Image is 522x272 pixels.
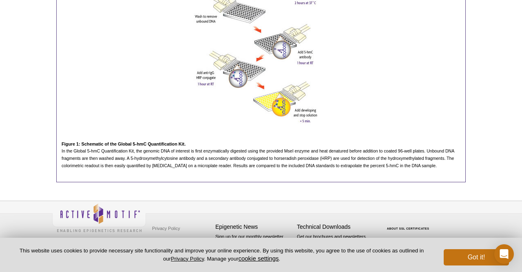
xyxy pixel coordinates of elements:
[52,201,146,234] img: Active Motif,
[171,256,204,262] a: Privacy Policy
[444,249,509,265] button: Got it!
[387,227,429,230] a: ABOUT SSL CERTIFICATES
[297,233,374,254] p: Get our brochures and newsletters, or request them by mail.
[297,223,374,230] h4: Technical Downloads
[238,255,279,262] button: cookie settings
[494,244,514,264] div: Open Intercom Messenger
[62,142,460,147] h4: Figure 1: Schematic of the Global 5-hmC Quantification Kit.
[150,222,182,234] a: Privacy Policy
[62,148,454,168] span: In the Global 5-hmC Quantification Kit, the genomic DNA of interest is first enzymatically digest...
[378,215,440,233] table: Click to Verify - This site chose Symantec SSL for secure e-commerce and confidential communicati...
[215,223,293,230] h4: Epigenetic News
[215,233,293,261] p: Sign up for our monthly newsletter highlighting recent publications in the field of epigenetics.
[13,247,430,263] p: This website uses cookies to provide necessary site functionality and improve your online experie...
[150,234,193,247] a: Terms & Conditions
